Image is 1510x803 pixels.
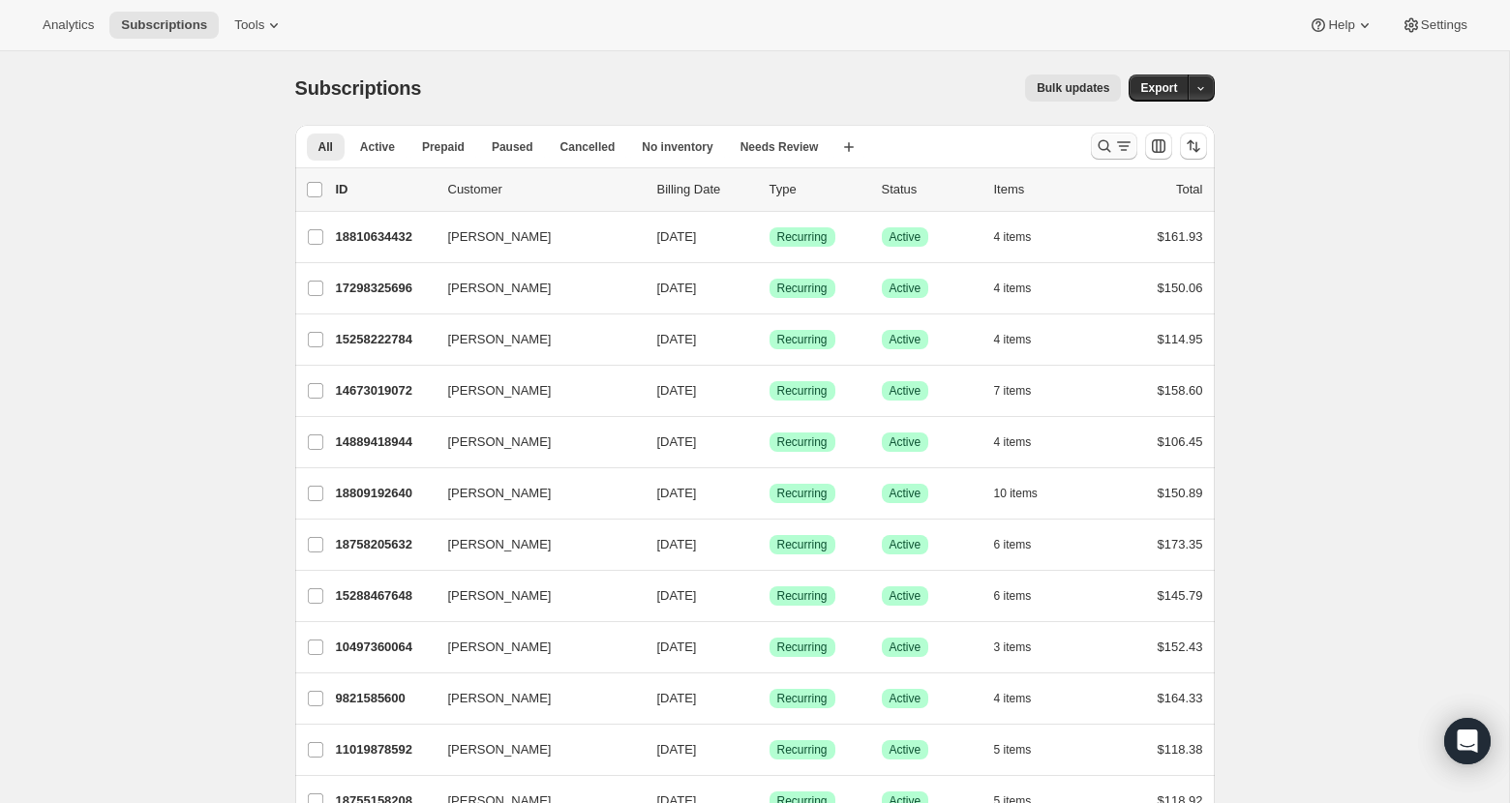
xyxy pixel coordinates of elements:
button: [PERSON_NAME] [437,324,630,355]
div: 10497360064[PERSON_NAME][DATE]SuccessRecurringSuccessActive3 items$152.43 [336,634,1203,661]
span: 6 items [994,537,1032,552]
span: [DATE] [657,332,697,346]
span: 4 items [994,229,1032,245]
span: [PERSON_NAME] [448,227,552,247]
p: 9821585600 [336,689,433,708]
p: 10497360064 [336,638,433,657]
p: ID [336,180,433,199]
span: 4 items [994,691,1032,706]
span: [DATE] [657,742,697,757]
button: Sort the results [1180,133,1207,160]
span: Active [890,588,921,604]
span: Analytics [43,17,94,33]
button: Create new view [833,134,864,161]
div: 15258222784[PERSON_NAME][DATE]SuccessRecurringSuccessActive4 items$114.95 [336,326,1203,353]
span: All [318,139,333,155]
button: [PERSON_NAME] [437,222,630,253]
div: Items [994,180,1091,199]
span: Active [890,434,921,450]
span: 4 items [994,434,1032,450]
span: $173.35 [1158,537,1203,551]
span: $161.93 [1158,229,1203,244]
span: Paused [492,139,533,155]
button: 4 items [994,685,1053,712]
button: Subscriptions [109,12,219,39]
button: 3 items [994,634,1053,661]
button: [PERSON_NAME] [437,632,630,663]
span: $145.79 [1158,588,1203,603]
span: Active [890,742,921,758]
span: Settings [1421,17,1467,33]
p: 14889418944 [336,432,433,452]
p: 18809192640 [336,484,433,503]
button: [PERSON_NAME] [437,273,630,304]
span: [DATE] [657,486,697,500]
span: [DATE] [657,281,697,295]
p: 17298325696 [336,279,433,298]
button: 4 items [994,326,1053,353]
button: Export [1129,74,1189,102]
button: Help [1297,12,1385,39]
span: Recurring [777,281,828,296]
span: Needs Review [740,139,819,155]
span: 4 items [994,281,1032,296]
button: 6 items [994,531,1053,558]
div: 14673019072[PERSON_NAME][DATE]SuccessRecurringSuccessActive7 items$158.60 [336,377,1203,404]
span: [PERSON_NAME] [448,484,552,503]
span: $150.89 [1158,486,1203,500]
button: [PERSON_NAME] [437,529,630,560]
span: No inventory [642,139,712,155]
p: 14673019072 [336,381,433,401]
span: $158.60 [1158,383,1203,398]
div: 18809192640[PERSON_NAME][DATE]SuccessRecurringSuccessActive10 items$150.89 [336,480,1203,507]
span: Recurring [777,383,828,399]
span: [DATE] [657,588,697,603]
span: Export [1140,80,1177,96]
p: Total [1176,180,1202,199]
p: 11019878592 [336,740,433,759]
button: [PERSON_NAME] [437,375,630,406]
span: Help [1328,17,1354,33]
span: Tools [234,17,264,33]
span: [PERSON_NAME] [448,330,552,349]
div: 9821585600[PERSON_NAME][DATE]SuccessRecurringSuccessActive4 items$164.33 [336,685,1203,712]
span: [PERSON_NAME] [448,638,552,657]
div: 15288467648[PERSON_NAME][DATE]SuccessRecurringSuccessActive6 items$145.79 [336,582,1203,610]
span: [PERSON_NAME] [448,381,552,401]
span: $152.43 [1158,639,1203,654]
span: 6 items [994,588,1032,604]
span: Active [890,486,921,501]
p: Customer [448,180,642,199]
button: 4 items [994,429,1053,456]
button: Search and filter results [1091,133,1137,160]
p: 15258222784 [336,330,433,349]
span: Recurring [777,229,828,245]
span: [DATE] [657,691,697,705]
button: 4 items [994,275,1053,302]
span: [PERSON_NAME] [448,689,552,708]
span: Active [890,229,921,245]
span: Recurring [777,537,828,552]
span: Active [890,537,921,552]
button: Analytics [31,12,106,39]
span: 4 items [994,332,1032,347]
span: Active [890,639,921,655]
span: [DATE] [657,229,697,244]
div: IDCustomerBilling DateTypeStatusItemsTotal [336,180,1203,199]
button: [PERSON_NAME] [437,683,630,714]
p: Billing Date [657,180,754,199]
button: Customize table column order and visibility [1145,133,1172,160]
button: Tools [223,12,295,39]
span: [DATE] [657,537,697,551]
div: 11019878592[PERSON_NAME][DATE]SuccessRecurringSuccessActive5 items$118.38 [336,736,1203,763]
button: 4 items [994,223,1053,251]
button: Settings [1390,12,1479,39]
span: Active [890,281,921,296]
p: 18758205632 [336,535,433,554]
span: [PERSON_NAME] [448,740,552,759]
span: $106.45 [1158,434,1203,449]
span: [PERSON_NAME] [448,432,552,452]
div: 17298325696[PERSON_NAME][DATE]SuccessRecurringSuccessActive4 items$150.06 [336,275,1203,302]
div: 18758205632[PERSON_NAME][DATE]SuccessRecurringSuccessActive6 items$173.35 [336,531,1203,558]
button: 6 items [994,582,1053,610]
